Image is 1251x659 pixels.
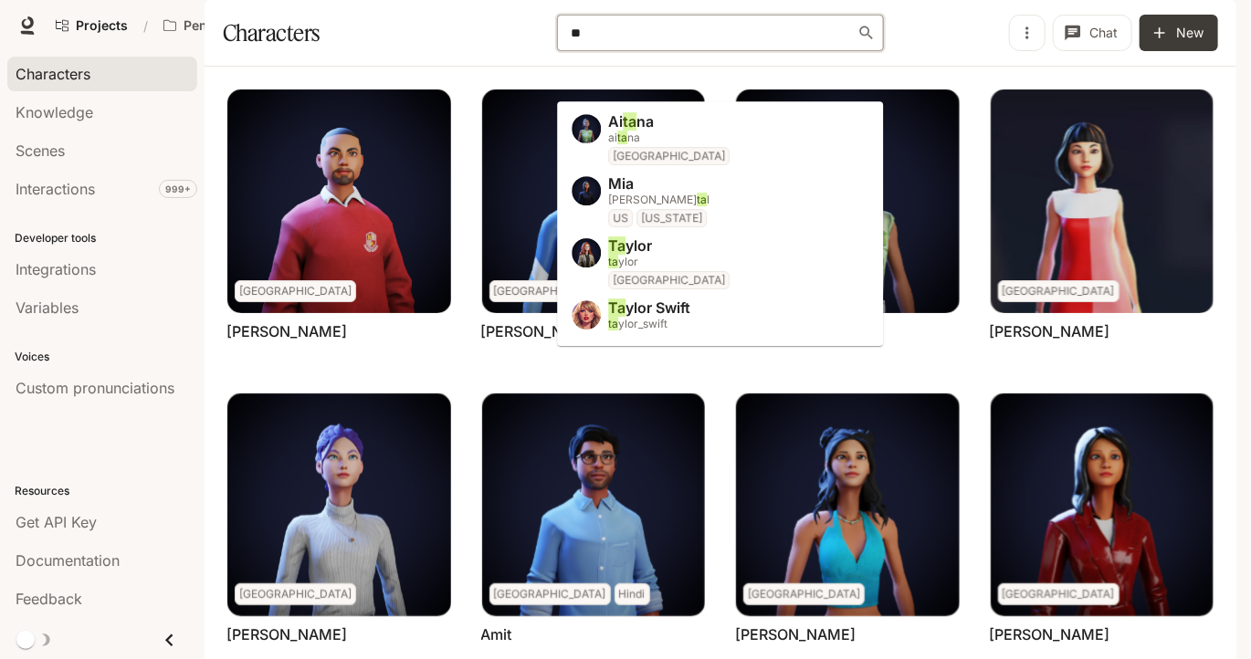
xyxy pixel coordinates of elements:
[226,624,347,644] a: [PERSON_NAME]
[608,147,733,165] span: Brazil
[482,89,706,313] img: Adelina
[223,15,320,51] h1: Characters
[155,7,314,44] button: Open workspace menu
[608,255,638,268] span: ylor
[608,298,625,317] span: Ta
[608,255,618,268] span: ta
[608,298,690,317] span: ylor Swift
[608,209,636,227] span: US
[1140,15,1218,51] button: New
[608,112,654,131] span: Ai na
[736,393,960,617] img: Anaya
[481,624,512,644] a: Amit
[697,193,707,206] span: ta
[641,211,702,225] p: [US_STATE]
[608,174,634,193] span: Mia
[572,176,601,205] img: Mia
[735,624,856,644] a: [PERSON_NAME]
[608,131,640,144] span: ai na
[991,393,1214,617] img: Angie
[617,131,627,144] span: ta
[136,16,155,36] div: /
[608,271,733,289] span: USA
[613,273,725,288] p: [GEOGRAPHIC_DATA]
[572,300,601,329] img: Taylor Swift
[608,236,652,255] span: ylor
[991,89,1214,313] img: Akira
[1053,15,1132,51] button: Chat
[636,209,710,227] span: New jersey
[184,18,286,34] p: Pen Pals [Production]
[623,112,636,131] span: ta
[47,7,136,44] a: Go to projects
[613,149,725,163] p: [GEOGRAPHIC_DATA]
[990,624,1110,644] a: [PERSON_NAME]
[481,321,602,341] a: [PERSON_NAME]
[226,321,347,341] a: [PERSON_NAME]
[227,89,451,313] img: Abel
[572,114,601,143] img: Aitana
[482,393,706,617] img: Amit
[572,238,601,267] img: Taylor
[608,236,625,255] span: Ta
[736,89,960,313] img: Aitana
[608,317,668,330] span: ylor_swift
[613,211,628,225] p: US
[990,321,1110,341] a: [PERSON_NAME]
[608,193,710,206] span: [PERSON_NAME] l
[608,317,618,330] span: ta
[76,18,128,34] span: Projects
[227,393,451,617] img: Alison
